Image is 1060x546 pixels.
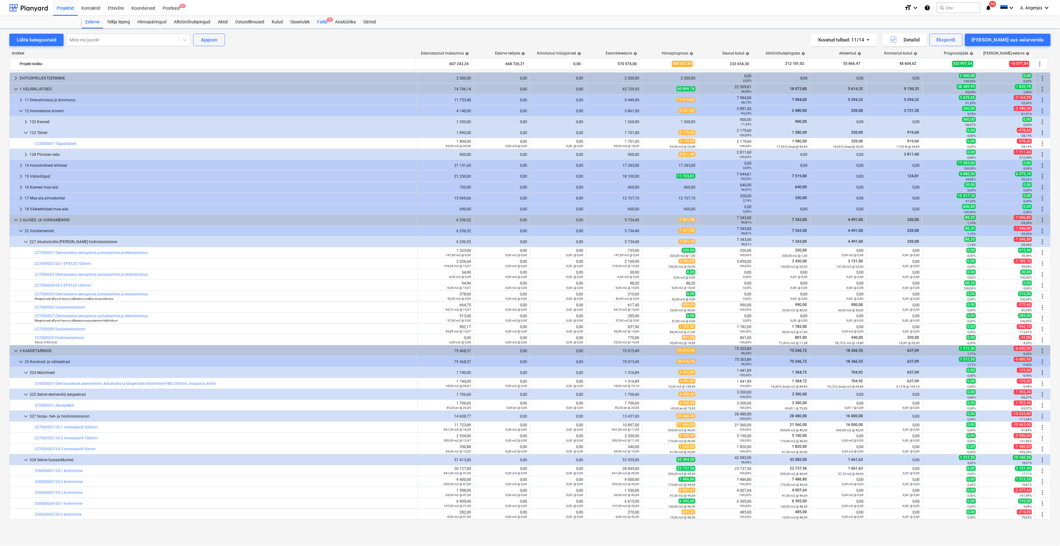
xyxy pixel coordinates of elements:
[1021,134,1032,137] small: -28,14%
[967,139,976,144] span: 0,00
[701,96,752,104] div: 7 984,00
[420,87,471,91] div: 74 796,14
[959,73,976,78] span: 2 500,00
[418,59,469,69] div: 607 243,24
[966,101,976,105] small: 31,25%
[1039,271,1046,278] span: Rohkem tegevusi
[589,76,639,80] div: 2 500,00
[287,16,313,28] div: Sissetulek
[313,16,331,28] div: Failid
[420,98,471,102] div: 11 753,88
[22,118,30,126] span: keyboard_arrow_right
[331,16,360,28] a: Analüütika
[967,145,976,148] small: 0,00%
[170,16,214,28] a: Alltöövõtulepingud
[1021,112,1032,116] small: -61,91%
[739,155,752,159] small: 100,00%
[35,501,82,506] a: 328000004 SS-1 krohvimine
[313,16,331,28] a: Failid4
[82,16,103,28] div: Eelarve
[1039,358,1046,366] span: Rohkem tegevusi
[967,150,976,155] span: 0,00
[25,106,415,116] div: 12 Hoonealune süvend
[1036,60,1044,68] span: Rohkem tegevusi
[839,51,862,55] div: Akteeritud
[530,59,581,69] div: 0,00
[30,117,415,127] div: 122 Kaeved
[1039,129,1046,136] span: Rohkem tegevusi
[12,347,20,355] span: keyboard_arrow_down
[701,85,752,93] div: 22 509,81
[1039,216,1046,224] span: Rohkem tegevusi
[17,36,56,44] div: Lülita kategooriaid
[35,292,148,296] a: 227000005 Olemasoleva seinapinna puhastamine ja ettevalmistus
[532,87,583,91] div: 0,00
[589,87,639,91] div: 62 720,55
[966,123,976,127] small: 28,57%
[688,52,693,55] span: help
[576,52,581,55] span: help
[1024,90,1032,94] small: 2,90%
[1039,347,1046,355] span: Rohkem tegevusi
[1039,402,1046,409] span: Rohkem tegevusi
[1023,160,1032,165] span: 0,00
[789,87,808,91] span: 18 973,80
[1039,500,1046,507] span: Rohkem tegevusi
[670,145,695,148] small: 94,50 m3 @ 23,06
[676,86,695,91] span: 60 899,76
[360,16,380,28] a: Sätted
[12,85,20,93] span: keyboard_arrow_down
[532,139,583,148] div: 0,00
[957,84,976,89] span: 38 389,95
[851,108,864,113] span: 320,00
[476,131,527,135] div: 0,00
[904,4,912,12] i: format_size
[741,90,752,93] small: 36,96%
[882,34,927,46] button: Detailid
[17,184,25,191] span: keyboard_arrow_right
[589,120,639,124] div: 1 260,00
[672,61,693,67] span: 586 651,84
[22,238,30,246] span: keyboard_arrow_down
[474,59,525,69] div: 668 726,21
[17,173,25,180] span: keyboard_arrow_right
[17,162,25,169] span: keyboard_arrow_right
[662,51,693,55] div: Hinnaprognoos
[9,34,64,46] button: Lülita kategooriaid
[645,76,695,80] div: 2 500,00
[904,87,920,91] span: 9 150,33
[795,119,808,124] span: 900,00
[1014,150,1032,155] span: -1 911,60
[1039,314,1046,322] span: Rohkem tegevusi
[17,96,25,104] span: keyboard_arrow_right
[952,61,973,67] span: 353 997,54
[1039,511,1046,518] span: Rohkem tegevusi
[1039,85,1046,93] span: Rohkem tegevusi
[791,130,808,135] span: 1 580,00
[35,336,84,340] a: 227000009 Hüdroisolatsioon
[35,327,85,331] a: 227000008 Soojusisolatsioon
[1039,293,1046,300] span: Rohkem tegevusi
[679,108,695,113] span: 6 251,20
[791,98,808,102] span: 7 984,00
[35,491,83,495] a: 328000003 VS-3 krohvimine
[420,109,471,113] div: 4 140,00
[698,59,749,69] div: 232 654,30
[532,109,583,113] div: 0,00
[532,76,583,80] div: 0,00
[957,160,976,165] span: 17 283,00
[9,51,416,55] div: Artikkel
[1025,52,1030,55] span: help
[741,112,752,115] small: 94,24%
[757,76,808,80] div: 0,00
[896,145,920,148] small: 17,00 tk @ 54,09
[1024,123,1032,127] small: 0,00%
[268,16,287,28] a: Kulud
[679,130,695,135] span: 2 179,60
[1039,424,1046,431] span: Rohkem tegevusi
[35,305,85,309] a: 227000006 Soojusisolatsioon
[869,120,920,124] div: 0,00
[907,130,920,135] span: 919,60
[1008,4,1015,12] i: keyboard_arrow_down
